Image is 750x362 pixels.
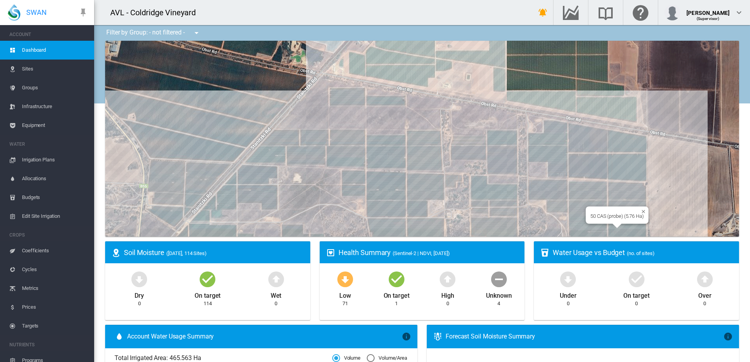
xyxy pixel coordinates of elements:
[271,288,282,300] div: Wet
[703,300,706,307] div: 0
[635,300,638,307] div: 0
[198,270,217,288] md-icon: icon-checkbox-marked-circle
[127,332,402,341] span: Account Water Usage Summary
[78,8,88,17] md-icon: icon-pin
[561,8,580,17] md-icon: Go to the Data Hub
[138,300,141,307] div: 0
[433,332,442,341] md-icon: icon-thermometer-lines
[9,338,88,351] span: NUTRIENTS
[540,248,550,257] md-icon: icon-cup-water
[26,7,47,17] span: SWAN
[342,300,348,307] div: 71
[115,332,124,341] md-icon: icon-water
[664,5,680,20] img: profile.jpg
[446,300,449,307] div: 0
[267,270,286,288] md-icon: icon-arrow-up-bold-circle
[723,332,733,341] md-icon: icon-information
[166,250,207,256] span: ([DATE], 114 Sites)
[567,300,570,307] div: 0
[111,248,121,257] md-icon: icon-map-marker-radius
[336,270,355,288] md-icon: icon-arrow-down-bold-circle
[326,248,335,257] md-icon: icon-heart-box-outline
[195,288,220,300] div: On target
[697,16,720,21] span: (Supervisor)
[339,288,351,300] div: Low
[275,300,277,307] div: 0
[22,41,88,60] span: Dashboard
[438,270,457,288] md-icon: icon-arrow-up-bold-circle
[339,248,519,257] div: Health Summary
[22,188,88,207] span: Budgets
[332,355,360,362] md-radio-button: Volume
[553,248,733,257] div: Water Usage vs Budget
[22,116,88,135] span: Equipment
[402,332,411,341] md-icon: icon-information
[698,288,712,300] div: Over
[538,8,548,17] md-icon: icon-bell-ring
[22,260,88,279] span: Cycles
[192,28,201,38] md-icon: icon-menu-down
[130,270,149,288] md-icon: icon-arrow-down-bold-circle
[135,288,144,300] div: Dry
[204,300,212,307] div: 114
[22,78,88,97] span: Groups
[110,7,203,18] div: AVL - Coldridge Vineyard
[486,288,512,300] div: Unknown
[441,288,454,300] div: High
[22,317,88,335] span: Targets
[9,229,88,241] span: CROPS
[22,169,88,188] span: Allocations
[393,250,450,256] span: (Sentinel-2 | NDVI, [DATE])
[9,28,88,41] span: ACCOUNT
[384,288,410,300] div: On target
[560,288,577,300] div: Under
[638,206,644,212] button: Close
[8,4,20,21] img: SWAN-Landscape-Logo-Colour-drop.png
[22,241,88,260] span: Coefficients
[367,355,407,362] md-radio-button: Volume/Area
[686,6,730,14] div: [PERSON_NAME]
[590,213,644,219] div: 50 CAS (probe) (5.76 Ha)
[189,25,204,41] button: icon-menu-down
[124,248,304,257] div: Soil Moisture
[9,138,88,150] span: WATER
[22,279,88,298] span: Metrics
[627,250,655,256] span: (no. of sites)
[100,25,207,41] div: Filter by Group: - not filtered -
[446,332,723,341] div: Forecast Soil Moisture Summary
[627,270,646,288] md-icon: icon-checkbox-marked-circle
[596,8,615,17] md-icon: Search the knowledge base
[535,5,551,20] button: icon-bell-ring
[623,288,649,300] div: On target
[695,270,714,288] md-icon: icon-arrow-up-bold-circle
[22,207,88,226] span: Edit Site Irrigation
[22,150,88,169] span: Irrigation Plans
[631,8,650,17] md-icon: Click here for help
[490,270,508,288] md-icon: icon-minus-circle
[395,300,398,307] div: 1
[387,270,406,288] md-icon: icon-checkbox-marked-circle
[497,300,500,307] div: 4
[22,298,88,317] span: Prices
[734,8,744,17] md-icon: icon-chevron-down
[22,97,88,116] span: Infrastructure
[559,270,577,288] md-icon: icon-arrow-down-bold-circle
[22,60,88,78] span: Sites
